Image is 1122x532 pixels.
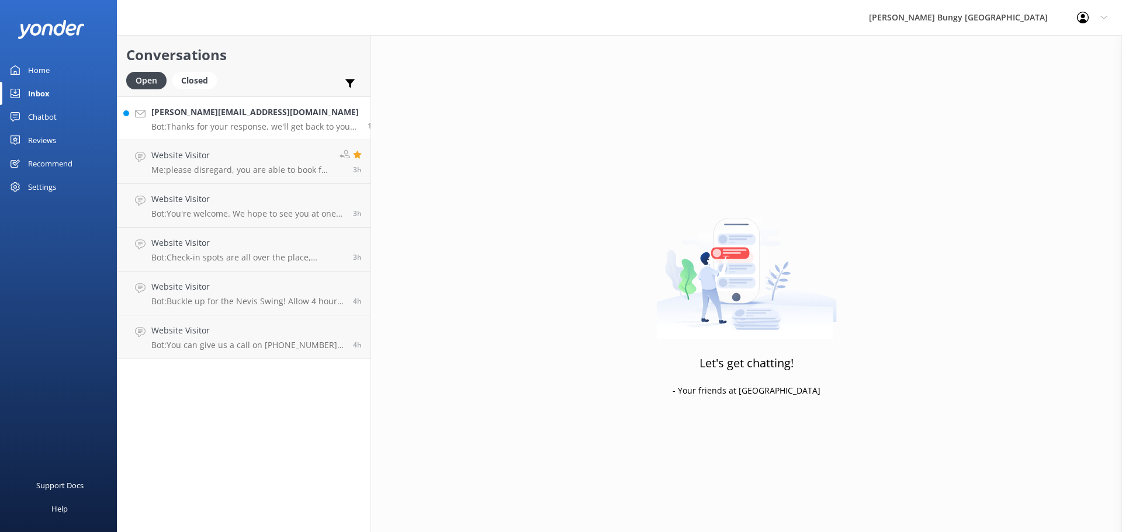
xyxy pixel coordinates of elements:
[673,384,820,397] p: - Your friends at [GEOGRAPHIC_DATA]
[117,96,370,140] a: [PERSON_NAME][EMAIL_ADDRESS][DOMAIN_NAME]Bot:Thanks for your response, we'll get back to you as s...
[151,208,344,219] p: Bot: You're welcome. We hope to see you at one of our [PERSON_NAME] locations soon!
[28,175,56,199] div: Settings
[126,44,362,66] h2: Conversations
[368,121,376,131] span: Sep 19 2025 02:16pm (UTC +12:00) Pacific/Auckland
[151,106,359,119] h4: [PERSON_NAME][EMAIL_ADDRESS][DOMAIN_NAME]
[28,128,56,152] div: Reviews
[151,165,331,175] p: Me: please disregard, you are able to book for the nevis at the [GEOGRAPHIC_DATA]
[126,72,167,89] div: Open
[151,193,344,206] h4: Website Visitor
[353,296,362,306] span: Sep 19 2025 10:46am (UTC +12:00) Pacific/Auckland
[151,121,359,132] p: Bot: Thanks for your response, we'll get back to you as soon as we can during opening hours.
[151,149,331,162] h4: Website Visitor
[36,474,84,497] div: Support Docs
[117,140,370,184] a: Website VisitorMe:please disregard, you are able to book for the nevis at the [GEOGRAPHIC_DATA]3h
[172,74,223,86] a: Closed
[51,497,68,520] div: Help
[353,340,362,350] span: Sep 19 2025 10:22am (UTC +12:00) Pacific/Auckland
[172,72,217,89] div: Closed
[28,58,50,82] div: Home
[117,184,370,228] a: Website VisitorBot:You're welcome. We hope to see you at one of our [PERSON_NAME] locations soon!3h
[151,340,344,350] p: Bot: You can give us a call on [PHONE_NUMBER] or [PHONE_NUMBER] to chat with a crew member. Our o...
[28,105,57,128] div: Chatbot
[151,237,344,249] h4: Website Visitor
[18,20,85,39] img: yonder-white-logo.png
[699,354,794,373] h3: Let's get chatting!
[151,324,344,337] h4: Website Visitor
[353,165,362,175] span: Sep 19 2025 11:39am (UTC +12:00) Pacific/Auckland
[117,228,370,272] a: Website VisitorBot:Check-in spots are all over the place, depending on your thrill ride: - [GEOGR...
[151,296,344,307] p: Bot: Buckle up for the Nevis Swing! Allow 4 hours for the whole shebang, including the return tri...
[126,74,172,86] a: Open
[151,252,344,263] p: Bot: Check-in spots are all over the place, depending on your thrill ride: - [GEOGRAPHIC_DATA]: B...
[28,152,72,175] div: Recommend
[28,82,50,105] div: Inbox
[353,252,362,262] span: Sep 19 2025 11:26am (UTC +12:00) Pacific/Auckland
[151,280,344,293] h4: Website Visitor
[656,193,837,339] img: artwork of a man stealing a conversation from at giant smartphone
[353,208,362,218] span: Sep 19 2025 11:27am (UTC +12:00) Pacific/Auckland
[117,315,370,359] a: Website VisitorBot:You can give us a call on [PHONE_NUMBER] or [PHONE_NUMBER] to chat with a crew...
[117,272,370,315] a: Website VisitorBot:Buckle up for the Nevis Swing! Allow 4 hours for the whole shebang, including ...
